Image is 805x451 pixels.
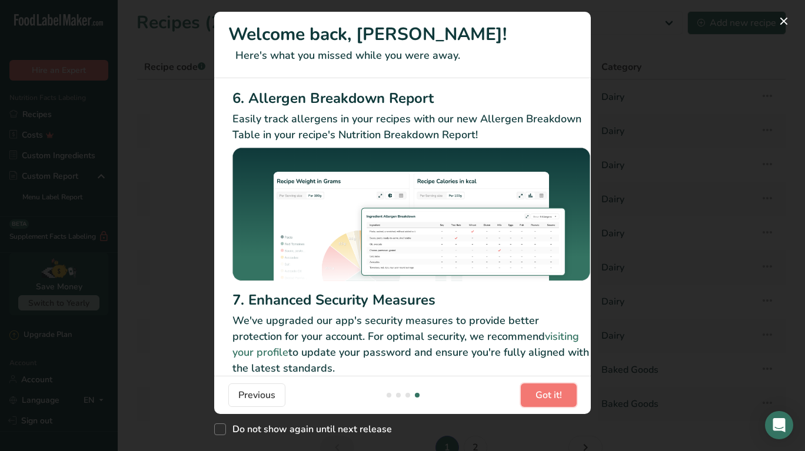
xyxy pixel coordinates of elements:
p: We've upgraded our app's security measures to provide better protection for your account. For opt... [232,313,590,376]
span: Got it! [535,388,562,402]
h1: Welcome back, [PERSON_NAME]! [228,21,577,48]
p: Here's what you missed while you were away. [228,48,577,64]
a: visiting your profile [232,329,579,359]
div: Open Intercom Messenger [765,411,793,439]
span: Do not show again until next release [226,423,392,435]
h2: 7. Enhanced Security Measures [232,289,590,310]
img: Allergen Breakdown Report [232,148,590,285]
button: Got it! [521,383,577,407]
span: Previous [238,388,275,402]
button: Previous [228,383,285,407]
h2: 6. Allergen Breakdown Report [232,88,590,109]
p: Easily track allergens in your recipes with our new Allergen Breakdown Table in your recipe's Nut... [232,111,590,143]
